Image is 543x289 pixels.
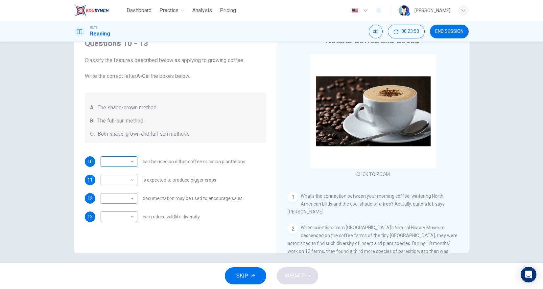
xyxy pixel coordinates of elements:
span: Both shade-grown and full-sun methods [98,130,190,138]
button: Dashboard [124,5,154,16]
span: Analysis [192,7,212,14]
span: Classify the features described below as applying to growing coffee. Write the correct letter in ... [85,56,266,80]
h4: Questions 10 - 13 [85,38,266,49]
span: 00:23:53 [401,29,419,34]
span: Practice [159,7,178,14]
div: Mute [369,25,383,38]
h1: Reading [90,30,110,38]
span: END SESSION [435,29,463,34]
button: Analysis [190,5,215,16]
span: SKIP [236,271,248,280]
button: 00:23:53 [388,25,425,38]
button: Practice [157,5,187,16]
img: Profile picture [399,5,409,16]
a: EduSynch logo [74,4,124,17]
span: 12 [87,196,93,201]
span: B. [90,117,95,125]
div: Open Intercom Messenger [521,267,536,282]
span: The full-sun method [97,117,143,125]
span: 13 [87,214,93,219]
span: When scientists from [GEOGRAPHIC_DATA]’s Natural History Museum descended on the coffee farms of ... [288,225,458,278]
div: [PERSON_NAME] [414,7,450,14]
div: 1 [288,192,298,203]
b: A-C [136,73,146,79]
span: 10 [87,159,93,164]
button: SKIP [225,267,266,284]
span: Pricing [220,7,236,14]
span: A. [90,104,95,112]
img: EduSynch logo [74,4,109,17]
button: END SESSION [430,25,469,38]
span: 11 [87,178,93,182]
span: The shade-grown method [98,104,156,112]
span: documentation may be used to encourage sales [143,196,243,201]
span: is expected to produce bigger crops [143,178,216,182]
button: Pricing [217,5,239,16]
div: 2 [288,224,298,234]
span: can reduce wildlife diversity [143,214,200,219]
span: IELTS [90,25,98,30]
span: What's the connection between your morning coffee, wintering North American birds and the cool sh... [288,193,445,214]
span: C. [90,130,95,138]
img: en [351,8,359,13]
div: Hide [388,25,425,38]
span: can be used on either coffee or cocoa plantations [143,159,245,164]
span: Dashboard [127,7,152,14]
